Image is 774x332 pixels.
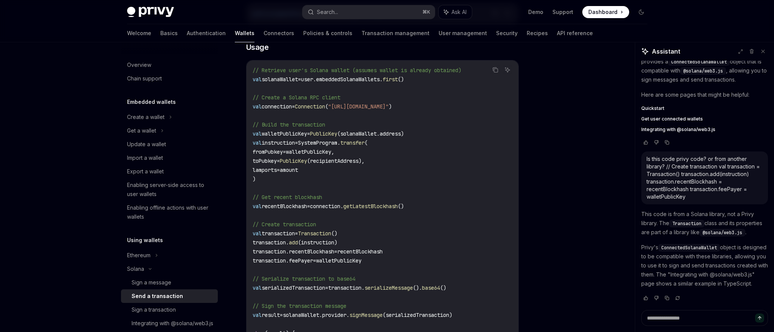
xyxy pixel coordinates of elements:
a: Enabling server-side access to user wallets [121,178,218,201]
a: Get user connected wallets [641,116,768,122]
span: (serializedTransaction) [383,312,452,318]
span: = [307,130,310,137]
span: walletPublicKey [262,130,307,137]
span: recentBlockhash [337,248,383,255]
span: (recipientAddress), [307,158,365,164]
span: transaction [262,230,295,237]
span: walletPublicKey, [286,148,334,155]
span: ConnectedSolanaWallet [671,59,727,65]
span: transaction. [328,284,365,291]
span: val [253,130,262,137]
div: Enabling server-side access to user wallets [127,181,213,199]
a: Integrating with @solana/web3.js [121,317,218,330]
a: Connectors [264,24,294,42]
span: getLatestBlockhash [343,203,398,210]
span: // Build the transaction [253,121,325,128]
span: = [298,76,301,83]
span: walletPublicKey [316,257,361,264]
span: val [253,203,262,210]
a: Overview [121,58,218,72]
span: PublicKey [310,130,337,137]
span: = [334,248,337,255]
div: Sign a message [132,278,171,287]
span: add [289,239,298,246]
p: To interact with Solana wallets in a React app, you can use the hook. This hook provides a object... [641,39,768,84]
span: val [253,312,262,318]
span: ConnectedSolanaWallet [661,245,717,251]
div: Send a transaction [132,292,183,301]
div: Export a wallet [127,167,164,176]
a: Quickstart [641,105,768,111]
span: // Create transaction [253,221,316,228]
a: Send a transaction [121,289,218,303]
span: ( [365,139,368,146]
span: result [262,312,280,318]
span: val [253,230,262,237]
a: Policies & controls [303,24,352,42]
button: Toggle dark mode [635,6,647,18]
button: Send message [755,313,764,323]
div: Is this code privy code? or from another library? // Create transaction val transaction = Transac... [647,155,763,201]
div: Chain support [127,74,162,83]
span: Get user connected wallets [641,116,703,122]
span: Quickstart [641,105,664,111]
span: Transaction [672,221,701,227]
span: fromPubkey [253,148,283,155]
span: = [283,148,286,155]
span: toPubkey [253,158,277,164]
p: Privy's object is designed to be compatible with these libraries, allowing you to use it to sign ... [641,243,768,288]
span: ) [389,103,392,110]
span: = [313,257,316,264]
span: val [253,139,262,146]
div: Get a wallet [127,126,156,135]
span: () [440,284,446,291]
button: Search...⌘K [302,5,435,19]
span: // Retrieve user's Solana wallet (assumes wallet is already obtained) [253,67,461,74]
a: Demo [528,8,543,16]
span: // Create a Solana RPC client [253,94,340,101]
span: ) [253,176,256,182]
button: Ask AI [503,65,512,75]
a: Chain support [121,72,218,85]
button: Copy the contents from the code block [490,65,500,75]
a: Sign a message [121,276,218,289]
p: This code is from a Solana library, not a Privy library. The class and its properties are part of... [641,210,768,237]
a: Dashboard [582,6,629,18]
span: = [277,167,280,173]
img: dark logo [127,7,174,17]
h5: Embedded wallets [127,97,176,107]
div: Overview [127,60,151,69]
span: Transaction [298,230,331,237]
a: Wallets [235,24,254,42]
span: () [398,76,404,83]
div: Ethereum [127,251,150,260]
span: signMessage [349,312,383,318]
span: Connection [295,103,325,110]
a: Basics [160,24,178,42]
a: Support [552,8,573,16]
a: Export a wallet [121,165,218,178]
a: Import a wallet [121,151,218,165]
span: transaction.recentBlockhash [253,248,334,255]
span: SystemProgram. [298,139,340,146]
span: val [253,76,262,83]
span: recentBlockhash [262,203,307,210]
span: instruction [262,139,295,146]
div: Search... [317,8,338,17]
span: () [398,203,404,210]
div: Enabling offline actions with user wallets [127,203,213,221]
span: connection [262,103,292,110]
div: Sign a transaction [132,305,176,314]
a: Transaction management [361,24,430,42]
span: ⌘ K [422,9,430,15]
span: = [295,230,298,237]
a: Enabling offline actions with user wallets [121,201,218,224]
a: API reference [557,24,593,42]
a: Integrating with @solana/web3.js [641,127,768,133]
span: Dashboard [588,8,617,16]
a: Recipes [527,24,548,42]
span: transfer [340,139,365,146]
span: val [253,284,262,291]
span: Ask AI [451,8,467,16]
div: Import a wallet [127,153,163,162]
